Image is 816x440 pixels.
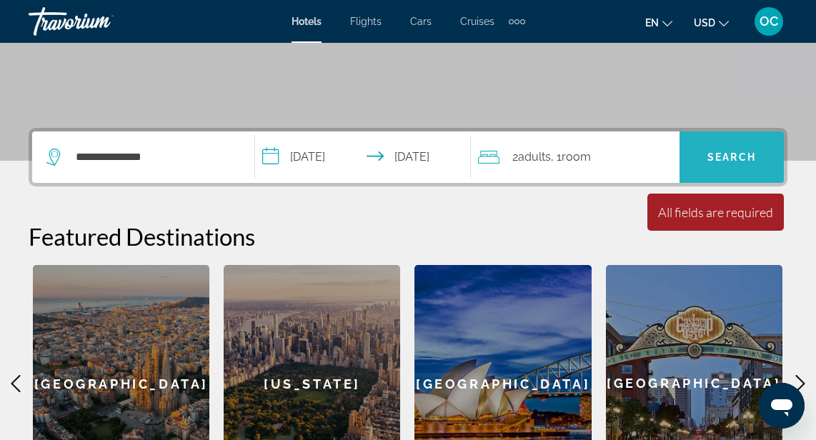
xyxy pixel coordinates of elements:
[562,150,591,164] span: Room
[512,147,551,167] span: 2
[707,151,756,163] span: Search
[750,6,787,36] button: User Menu
[658,204,773,220] div: All fields are required
[759,383,805,429] iframe: Button to launch messaging window
[29,222,787,251] h2: Featured Destinations
[509,10,525,33] button: Extra navigation items
[292,16,322,27] a: Hotels
[680,131,784,183] button: Search
[518,150,551,164] span: Adults
[760,14,778,29] span: OC
[255,131,471,183] button: Check-in date: Sep 6, 2025 Check-out date: Sep 7, 2025
[694,12,729,33] button: Change currency
[32,131,784,183] div: Search widget
[410,16,432,27] a: Cars
[645,17,659,29] span: en
[471,131,680,183] button: Travelers: 2 adults, 0 children
[551,147,591,167] span: , 1
[460,16,494,27] a: Cruises
[645,12,672,33] button: Change language
[694,17,715,29] span: USD
[29,3,171,40] a: Travorium
[350,16,382,27] a: Flights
